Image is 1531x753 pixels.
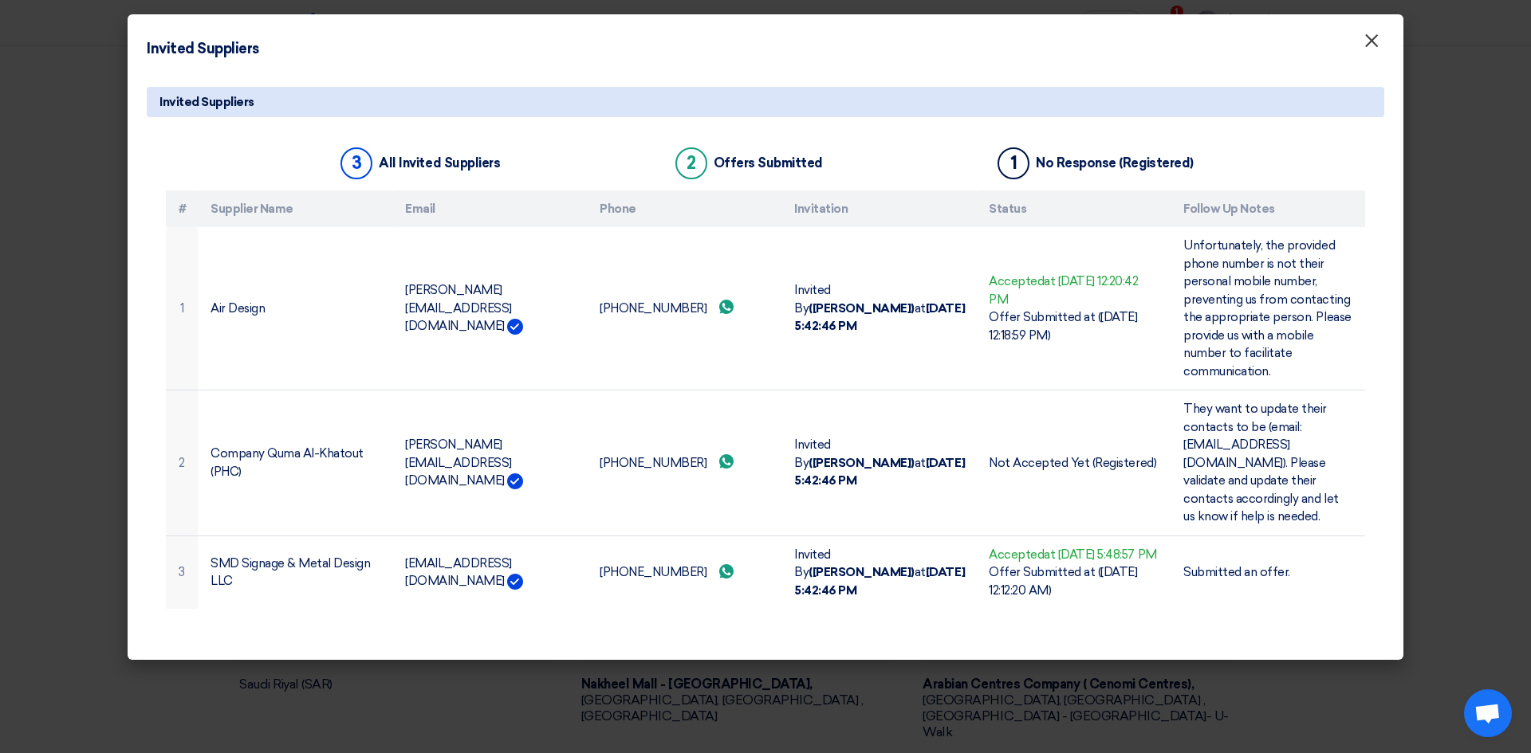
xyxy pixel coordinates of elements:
td: [PHONE_NUMBER] [587,390,781,536]
div: Offer Submitted at ([DATE] 12:18:59 PM) [989,308,1158,344]
b: [DATE] 5:42:46 PM [794,565,965,598]
img: Verified Account [507,574,523,590]
div: All Invited Suppliers [379,155,500,171]
td: 3 [166,535,198,609]
div: Open chat [1464,689,1512,737]
div: No Response (Registered) [1036,155,1193,171]
h4: Invited Suppliers [147,38,259,60]
img: Verified Account [507,319,523,335]
td: SMD Signage & Metal Design LLC [198,535,392,609]
th: Phone [587,190,781,228]
span: Invited By at [794,547,965,598]
td: [PERSON_NAME][EMAIL_ADDRESS][DOMAIN_NAME] [392,227,587,390]
b: ([PERSON_NAME]) [809,565,915,579]
th: # [166,190,198,228]
button: Close [1351,25,1392,57]
div: Accepted [989,546,1158,564]
div: Offer Submitted at ([DATE] 12:12:20 AM) [989,563,1158,599]
td: [EMAIL_ADDRESS][DOMAIN_NAME] [392,535,587,609]
span: × [1364,29,1379,61]
div: 1 [998,147,1029,179]
div: 3 [340,147,372,179]
td: Company Quma Al-Khatout (PHC) [198,390,392,536]
span: Unfortunately, the provided phone number is not their personal mobile number, preventing us from ... [1183,238,1352,378]
th: Status [976,190,1171,228]
th: Invitation [781,190,976,228]
b: ([PERSON_NAME]) [809,301,915,316]
div: 2 [675,147,707,179]
span: They want to update their contacts to be (email: [EMAIL_ADDRESS][DOMAIN_NAME]). Please validate a... [1183,402,1339,524]
div: Not Accepted Yet (Registered) [989,454,1158,473]
div: Offers Submitted [714,155,823,171]
th: Follow Up Notes [1171,190,1365,228]
td: 1 [166,227,198,390]
td: Air Design [198,227,392,390]
th: Supplier Name [198,190,392,228]
td: 2 [166,390,198,536]
td: [PERSON_NAME][EMAIL_ADDRESS][DOMAIN_NAME] [392,390,587,536]
b: ([PERSON_NAME]) [809,456,915,470]
span: at [DATE] 5:48:57 PM [1044,547,1156,562]
div: Accepted [989,273,1158,308]
span: Invited By at [794,283,965,333]
span: at [DATE] 12:20:42 PM [989,274,1139,307]
span: Invited By at [794,437,965,488]
span: Submitted an offer. [1183,565,1290,579]
span: Invited Suppliers [159,93,254,111]
td: [PHONE_NUMBER] [587,227,781,390]
th: Email [392,190,587,228]
img: Verified Account [507,473,523,489]
td: [PHONE_NUMBER] [587,535,781,609]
